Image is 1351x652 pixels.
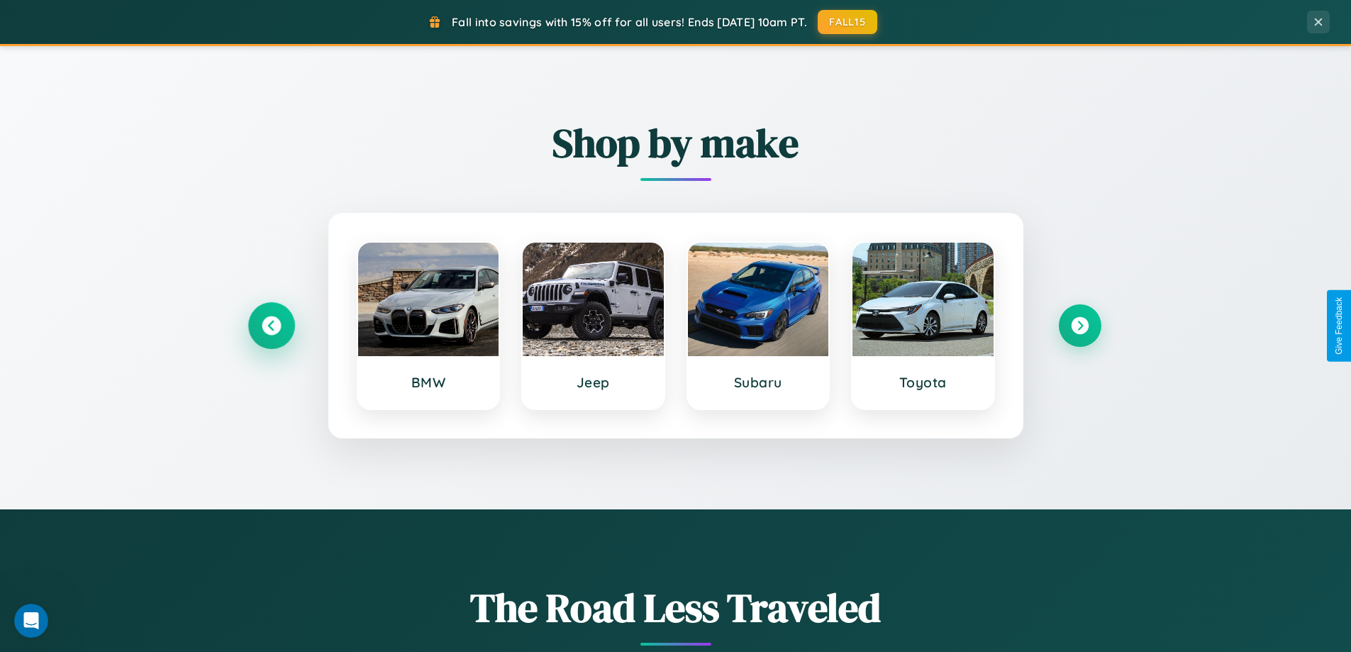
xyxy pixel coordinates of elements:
[702,374,815,391] h3: Subaru
[1334,297,1344,355] div: Give Feedback
[452,15,807,29] span: Fall into savings with 15% off for all users! Ends [DATE] 10am PT.
[867,374,979,391] h3: Toyota
[14,604,48,638] iframe: Intercom live chat
[250,116,1101,170] h2: Shop by make
[250,580,1101,635] h1: The Road Less Traveled
[818,10,877,34] button: FALL15
[372,374,485,391] h3: BMW
[537,374,650,391] h3: Jeep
